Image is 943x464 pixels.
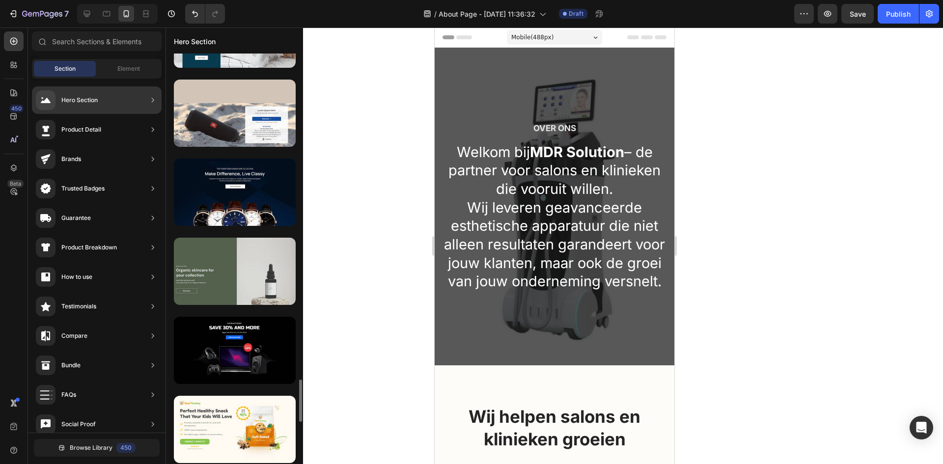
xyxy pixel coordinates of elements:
button: Publish [878,4,919,24]
div: Beta [7,180,24,188]
div: Compare [61,331,87,341]
div: Trusted Badges [61,184,105,193]
button: Browse Library450 [34,439,160,457]
div: 450 [116,443,136,453]
span: Draft [569,9,583,18]
span: Section [55,64,76,73]
div: Testimonials [61,301,96,311]
button: Save [841,4,874,24]
div: Product Detail [61,125,101,135]
input: Search Sections & Elements [32,31,162,51]
p: 7 [64,8,69,20]
span: Browse Library [70,443,112,452]
span: Element [117,64,140,73]
div: Undo/Redo [185,4,225,24]
div: Hero Section [61,95,98,105]
span: About Page - [DATE] 11:36:32 [439,9,535,19]
div: Open Intercom Messenger [910,416,933,439]
button: 7 [4,4,73,24]
div: Brands [61,154,81,164]
div: Product Breakdown [61,243,117,252]
div: Social Proof [61,419,96,429]
span: Save [850,10,866,18]
div: How to use [61,272,92,282]
div: FAQs [61,390,76,400]
div: Guarantee [61,213,91,223]
div: 450 [9,105,24,112]
div: Publish [886,9,911,19]
span: / [434,9,437,19]
iframe: Design area [435,27,674,464]
div: Bundle [61,360,81,370]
